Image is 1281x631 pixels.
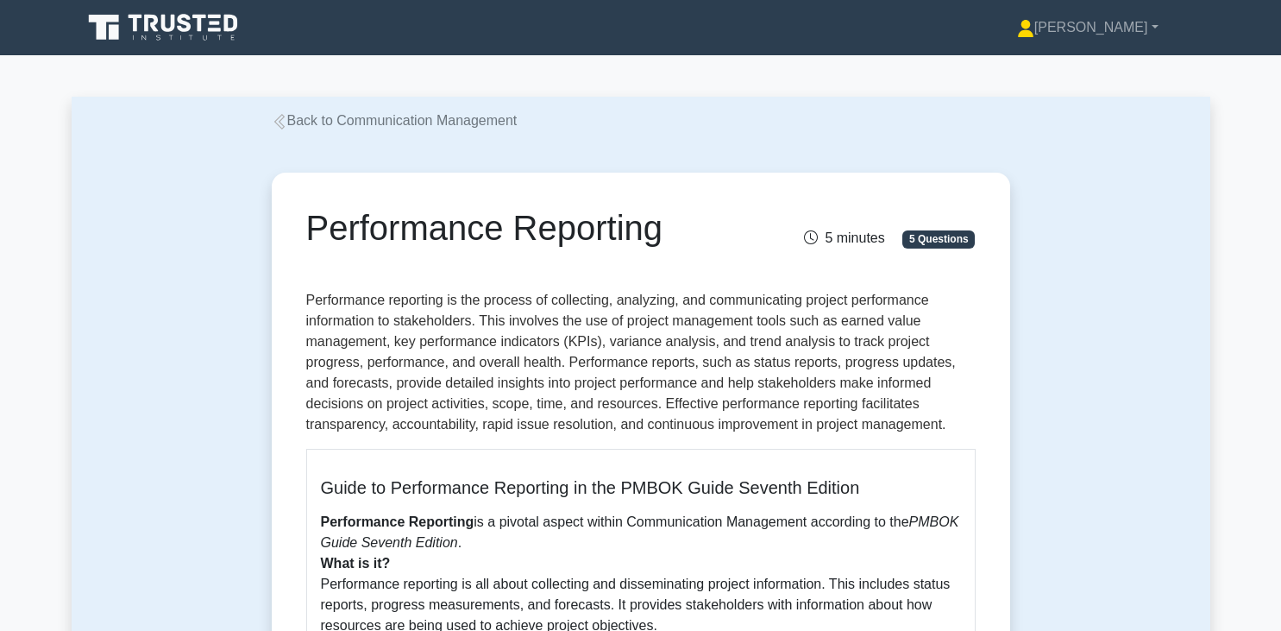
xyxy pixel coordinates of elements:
h5: Guide to Performance Reporting in the PMBOK Guide Seventh Edition [321,477,961,498]
span: 5 Questions [902,230,975,248]
span: 5 minutes [804,230,884,245]
a: Back to Communication Management [272,113,518,128]
a: [PERSON_NAME] [976,10,1200,45]
h1: Performance Reporting [306,207,745,249]
p: Performance reporting is the process of collecting, analyzing, and communicating project performa... [306,290,976,435]
b: Performance Reporting [321,514,474,529]
b: What is it? [321,556,391,571]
